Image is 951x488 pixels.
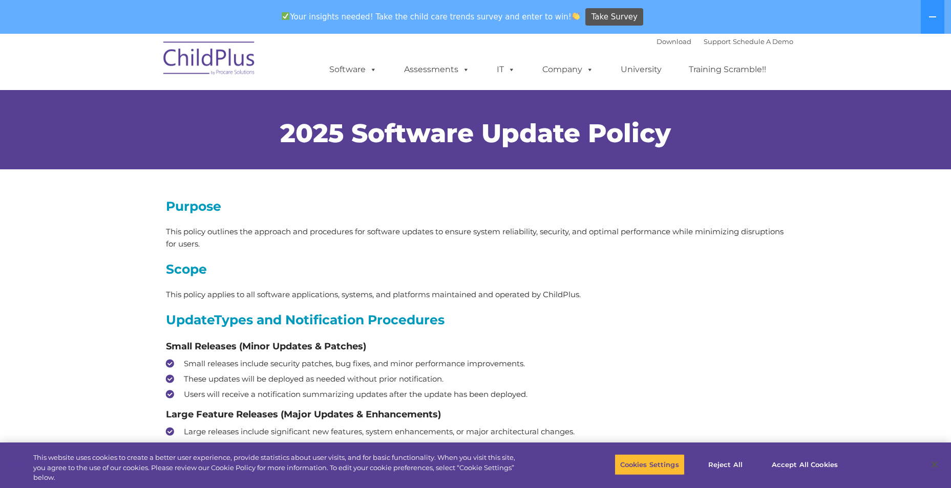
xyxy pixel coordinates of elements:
span: Scope [166,261,207,277]
button: Cookies Settings [615,454,685,475]
a: Software [319,59,387,80]
span: Large Feature Releases (Major Updates & Enhancements) [166,409,441,420]
span: This policy applies to all software applications, systems, and platforms maintained and operated ... [166,290,581,299]
span: Small releases include security patches, bug fixes, and minor performance improvements. [184,359,525,368]
span: Large releases include significant new features, system enhancements, or major architectural chan... [184,427,575,436]
a: Training Scramble!! [679,59,776,80]
span: Small Releases (Minor Updates & Patches) [166,341,366,352]
button: Accept All Cookies [766,454,843,475]
span: Take Survey [591,8,638,26]
span: Users will receive prior notification, including details of the update and any necessary preparat... [184,442,577,452]
span: This policy outlines the approach and procedures for software updates to ensure system reliabilit... [166,227,784,249]
a: Company [532,59,604,80]
a: Take Survey [585,8,643,26]
img: ✅ [282,12,289,20]
img: ChildPlus by Procare Solutions [158,34,261,85]
a: Download [657,37,691,46]
a: Assessments [394,59,480,80]
a: Schedule A Demo [733,37,793,46]
span: These updates will be deployed as needed without prior notification. [184,374,443,384]
a: Support [704,37,731,46]
img: 👏 [572,12,580,20]
font: | [657,37,793,46]
button: Reject All [693,454,757,475]
strong: Update [166,312,214,327]
div: This website uses cookies to create a better user experience, provide statistics about user visit... [33,453,523,483]
span: Types and Notification Procedures [214,312,445,327]
a: IT [487,59,525,80]
span: 2025 Software Update Policy [280,118,671,149]
button: Close [923,453,946,476]
a: University [610,59,672,80]
span: Users will receive a notification summarizing updates after the update has been deployed. [184,389,527,399]
span: Your insights needed! Take the child care trends survey and enter to win! [278,7,584,27]
span: Purpose [166,198,221,214]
